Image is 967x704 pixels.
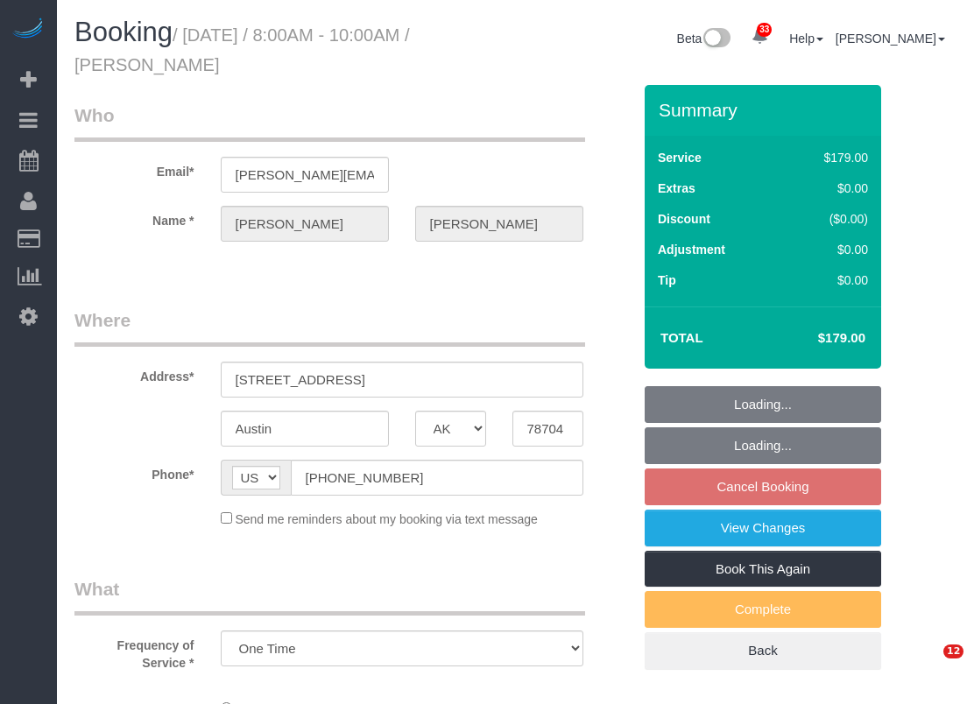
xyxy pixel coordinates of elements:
[221,206,389,242] input: First Name*
[787,180,868,197] div: $0.00
[61,630,208,672] label: Frequency of Service *
[221,411,389,447] input: City*
[61,157,208,180] label: Email*
[836,32,945,46] a: [PERSON_NAME]
[757,23,772,37] span: 33
[907,644,949,686] iframe: Intercom live chat
[658,149,702,166] label: Service
[74,17,173,47] span: Booking
[789,32,823,46] a: Help
[702,28,731,51] img: New interface
[61,460,208,483] label: Phone*
[787,241,868,258] div: $0.00
[291,460,583,496] input: Phone*
[645,632,881,669] a: Back
[787,149,868,166] div: $179.00
[61,362,208,385] label: Address*
[787,210,868,228] div: ($0.00)
[658,180,695,197] label: Extras
[943,644,963,658] span: 12
[645,551,881,588] a: Book This Again
[677,32,731,46] a: Beta
[61,206,208,229] label: Name *
[221,157,389,193] input: Email*
[74,25,410,74] small: / [DATE] / 8:00AM - 10:00AM / [PERSON_NAME]
[787,271,868,289] div: $0.00
[645,510,881,546] a: View Changes
[658,271,676,289] label: Tip
[659,100,872,120] h3: Summary
[658,210,710,228] label: Discount
[658,241,725,258] label: Adjustment
[235,512,538,526] span: Send me reminders about my booking via text message
[660,330,703,345] strong: Total
[512,411,583,447] input: Zip Code*
[74,307,585,347] legend: Where
[74,576,585,616] legend: What
[415,206,583,242] input: Last Name*
[74,102,585,142] legend: Who
[11,18,46,42] img: Automaid Logo
[766,331,865,346] h4: $179.00
[743,18,777,56] a: 33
